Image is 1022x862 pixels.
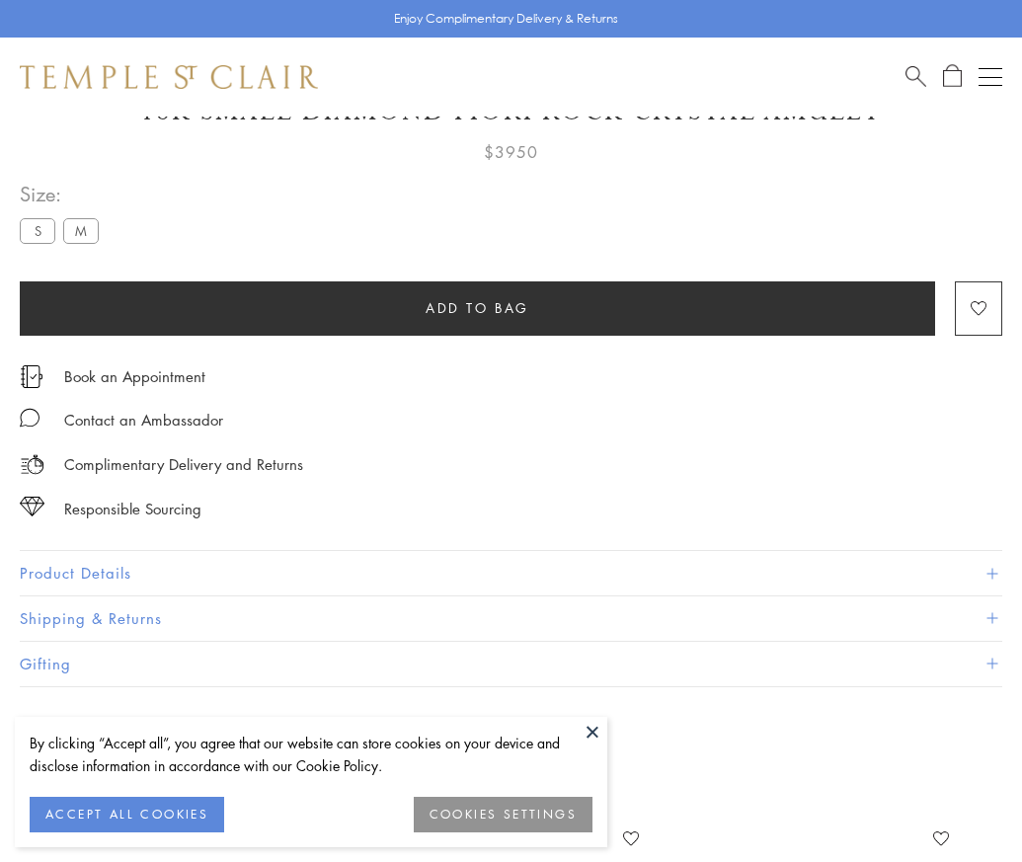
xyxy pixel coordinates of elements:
[20,218,55,243] label: S
[20,281,935,336] button: Add to bag
[30,732,592,777] div: By clicking “Accept all”, you agree that our website can store cookies on your device and disclos...
[943,64,962,89] a: Open Shopping Bag
[64,408,223,432] div: Contact an Ambassador
[63,218,99,243] label: M
[64,365,205,387] a: Book an Appointment
[484,139,538,165] span: $3950
[30,797,224,832] button: ACCEPT ALL COOKIES
[20,365,43,388] img: icon_appointment.svg
[905,64,926,89] a: Search
[426,297,529,319] span: Add to bag
[64,497,201,521] div: Responsible Sourcing
[394,9,618,29] p: Enjoy Complimentary Delivery & Returns
[20,642,1002,686] button: Gifting
[414,797,592,832] button: COOKIES SETTINGS
[20,452,44,477] img: icon_delivery.svg
[20,596,1002,641] button: Shipping & Returns
[20,551,1002,595] button: Product Details
[20,497,44,516] img: icon_sourcing.svg
[20,408,39,428] img: MessageIcon-01_2.svg
[979,65,1002,89] button: Open navigation
[20,178,107,210] span: Size:
[64,452,303,477] p: Complimentary Delivery and Returns
[20,65,318,89] img: Temple St. Clair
